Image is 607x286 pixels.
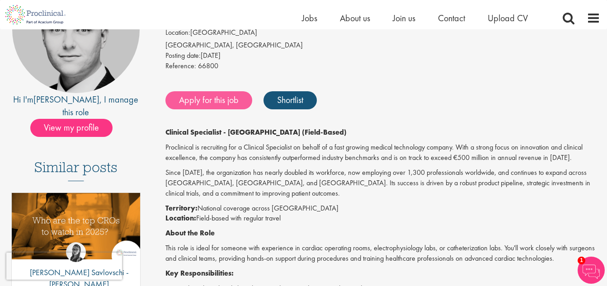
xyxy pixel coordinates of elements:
[66,242,86,262] img: Theodora Savlovschi - Wicks
[165,28,190,38] label: Location:
[438,12,465,24] a: Contact
[302,12,317,24] a: Jobs
[30,119,113,137] span: View my profile
[165,168,600,199] p: Since [DATE], the organization has nearly doubled its workforce, now employing over 1,300 profess...
[12,193,140,259] img: Top 10 CROs 2025 | Proclinical
[165,142,600,163] p: Proclinical is recruiting for a Clinical Specialist on behalf of a fast growing medical technolog...
[7,93,145,119] div: Hi I'm , I manage this role
[578,257,585,264] span: 1
[165,203,600,224] p: National coverage across [GEOGRAPHIC_DATA] Field-based with regular travel
[393,12,415,24] a: Join us
[198,61,218,70] span: 66800
[165,28,600,40] li: [GEOGRAPHIC_DATA]
[578,257,605,284] img: Chatbot
[165,40,600,51] div: [GEOGRAPHIC_DATA], [GEOGRAPHIC_DATA]
[488,12,528,24] a: Upload CV
[264,91,317,109] a: Shortlist
[165,213,196,223] strong: Location:
[12,193,140,273] a: Link to a post
[165,228,215,238] strong: About the Role
[165,61,196,71] label: Reference:
[165,127,347,137] strong: Clinical Specialist - [GEOGRAPHIC_DATA] (Field-Based)
[30,121,122,132] a: View my profile
[165,51,201,60] span: Posting date:
[340,12,370,24] a: About us
[165,203,198,213] strong: Territory:
[34,159,118,181] h3: Similar posts
[165,91,252,109] a: Apply for this job
[6,253,122,280] iframe: reCAPTCHA
[165,243,600,264] p: This role is ideal for someone with experience in cardiac operating rooms, electrophysiology labs...
[33,94,99,105] a: [PERSON_NAME]
[165,268,234,278] strong: Key Responsibilities:
[165,51,600,61] div: [DATE]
